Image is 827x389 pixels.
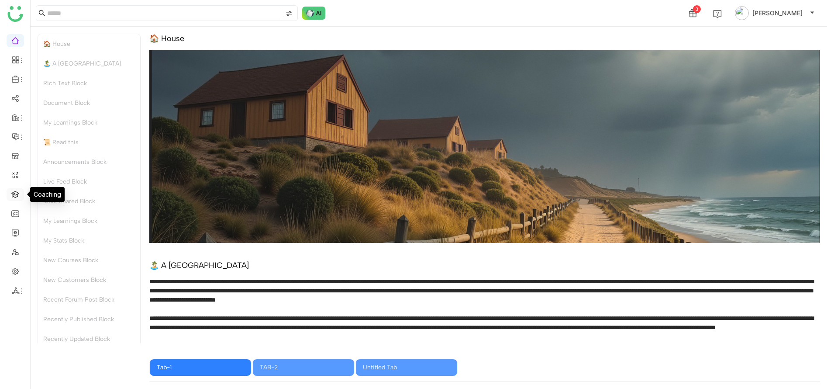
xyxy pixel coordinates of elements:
[149,260,249,270] div: 🏝️ A [GEOGRAPHIC_DATA]
[149,50,820,243] img: 68553b2292361c547d91f02a
[260,363,347,372] div: TAB-2
[38,250,140,270] div: New Courses Block
[30,187,65,202] div: Coaching
[38,93,140,113] div: Document Block
[735,6,749,20] img: avatar
[149,34,184,43] div: 🏠 House
[38,270,140,290] div: New Customers Block
[7,6,23,22] img: logo
[713,10,722,18] img: help.svg
[38,211,140,231] div: My Learnings Block
[363,363,450,372] div: Untitled Tab
[38,152,140,172] div: Announcements Block
[733,6,817,20] button: [PERSON_NAME]
[38,34,140,54] div: 🏠 House
[38,231,140,250] div: My Stats Block
[157,363,244,372] div: Tab-1
[38,309,140,329] div: Recently Published Block
[38,73,140,93] div: Rich Text Block
[38,54,140,73] div: 🏝️ A [GEOGRAPHIC_DATA]
[38,329,140,349] div: Recently Updated Block
[302,7,326,20] img: ask-buddy-normal.svg
[38,113,140,132] div: My Learnings Block
[38,191,140,211] div: Most Shared Block
[693,5,701,13] div: 3
[38,132,140,152] div: 📜 Read this
[286,10,293,17] img: search-type.svg
[752,8,803,18] span: [PERSON_NAME]
[38,172,140,191] div: Live Feed Block
[38,290,140,309] div: Recent Forum Post Block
